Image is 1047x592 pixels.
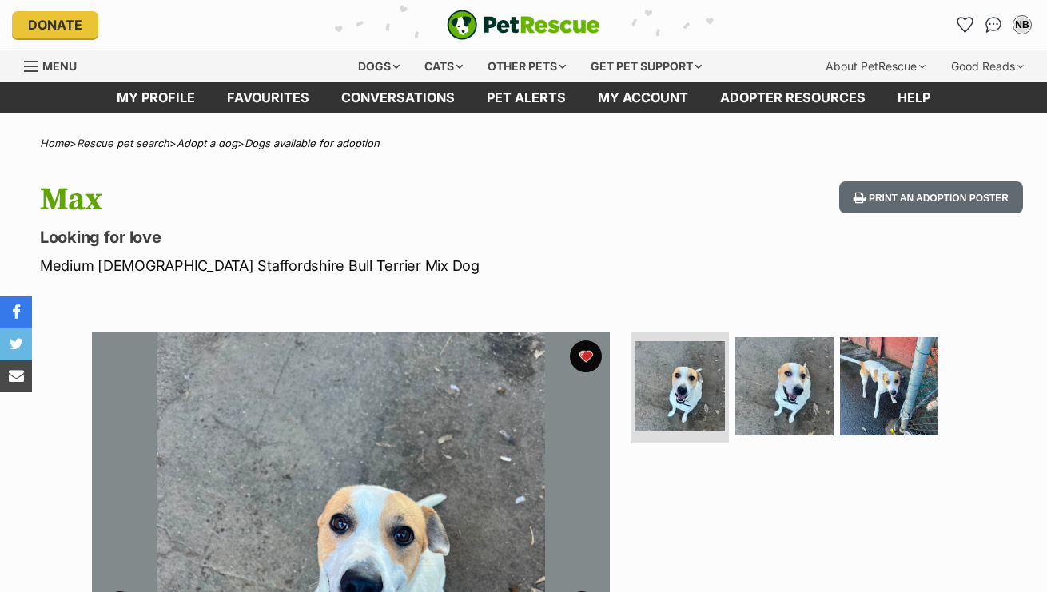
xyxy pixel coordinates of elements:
a: My profile [101,82,211,113]
img: chat-41dd97257d64d25036548639549fe6c8038ab92f7586957e7f3b1b290dea8141.svg [985,17,1002,33]
a: My account [582,82,704,113]
span: Menu [42,59,77,73]
div: Good Reads [940,50,1035,82]
img: Photo of Max [735,337,834,435]
p: Medium [DEMOGRAPHIC_DATA] Staffordshire Bull Terrier Mix Dog [40,255,639,276]
a: Home [40,137,70,149]
button: Print an adoption poster [839,181,1023,214]
div: Other pets [476,50,577,82]
a: Donate [12,11,98,38]
button: My account [1009,12,1035,38]
button: favourite [570,340,602,372]
a: Rescue pet search [77,137,169,149]
a: Conversations [981,12,1006,38]
img: logo-e224e6f780fb5917bec1dbf3a21bbac754714ae5b6737aabdf751b685950b380.svg [447,10,600,40]
img: Photo of Max [840,337,938,435]
a: Dogs available for adoption [245,137,380,149]
div: Cats [413,50,474,82]
a: Adopter resources [704,82,882,113]
h1: Max [40,181,639,218]
a: Favourites [952,12,977,38]
a: conversations [325,82,471,113]
ul: Account quick links [952,12,1035,38]
a: Pet alerts [471,82,582,113]
div: Get pet support [579,50,713,82]
a: Adopt a dog [177,137,237,149]
a: Menu [24,50,88,79]
img: Photo of Max [635,341,725,431]
a: Help [882,82,946,113]
a: Favourites [211,82,325,113]
div: Dogs [347,50,411,82]
div: NB [1014,17,1030,33]
div: About PetRescue [814,50,937,82]
p: Looking for love [40,226,639,248]
a: PetRescue [447,10,600,40]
